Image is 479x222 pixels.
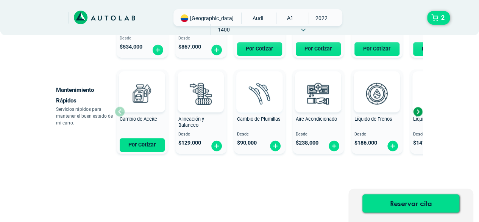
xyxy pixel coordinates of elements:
[178,132,223,137] span: Desde
[351,69,403,154] button: Líquido de Frenos Desde $186,000
[131,73,153,96] img: AD0BCuuxAAAAAElFTkSuQmCC
[184,77,217,110] img: alineacion_y_balanceo-v3.svg
[152,44,164,56] img: fi_plus-circle2.svg
[178,116,204,128] span: Alineación y Balanceo
[178,36,223,41] span: Desde
[120,116,157,122] span: Cambio de Aceite
[237,42,282,56] button: Por Cotizar
[125,77,159,110] img: cambio_de_aceite-v3.svg
[354,132,399,137] span: Desde
[307,73,329,96] img: AD0BCuuxAAAAAElFTkSuQmCC
[243,77,276,110] img: plumillas-v3.svg
[328,140,340,152] img: fi_plus-circle2.svg
[269,140,281,152] img: fi_plus-circle2.svg
[211,140,223,152] img: fi_plus-circle2.svg
[296,132,341,137] span: Desde
[354,140,377,146] span: $ 186,000
[413,42,458,56] button: Por Cotizar
[360,77,393,110] img: liquido_frenos-v3.svg
[237,116,281,122] span: Cambio de Plumillas
[178,44,201,50] span: $ 867,000
[410,69,461,154] button: Líquido Refrigerante Desde $141,000
[427,11,450,25] button: 2
[211,24,237,35] span: 1400
[120,36,165,41] span: Desde
[296,116,337,122] span: Aire Acondicionado
[276,13,303,23] span: A1
[120,44,142,50] span: $ 534,000
[178,140,201,146] span: $ 129,000
[301,77,335,110] img: aire_acondicionado-v3.svg
[413,116,456,122] span: Líquido Refrigerante
[365,73,388,96] img: AD0BCuuxAAAAAElFTkSuQmCC
[248,73,271,96] img: AD0BCuuxAAAAAElFTkSuQmCC
[245,13,271,24] span: AUDI
[354,116,392,122] span: Líquido de Frenos
[181,14,188,22] img: Flag of COLOMBIA
[56,85,115,106] p: Mantenimiento Rápidos
[296,140,318,146] span: $ 238,000
[354,42,399,56] button: Por Cotizar
[117,69,168,154] button: Cambio de Aceite Por Cotizar
[308,13,335,24] span: 2022
[296,42,341,56] button: Por Cotizar
[237,140,257,146] span: $ 90,000
[439,11,446,24] span: 2
[120,138,165,152] button: Por Cotizar
[190,14,234,22] span: [GEOGRAPHIC_DATA]
[237,132,282,137] span: Desde
[413,140,436,146] span: $ 141,000
[211,44,223,56] img: fi_plus-circle2.svg
[387,140,399,152] img: fi_plus-circle2.svg
[362,194,459,213] button: Reservar cita
[412,106,423,117] div: Next slide
[293,69,344,154] button: Aire Acondicionado Desde $238,000
[56,106,115,126] p: Servicios rápidos para mantener el buen estado de mi carro.
[419,77,452,110] img: liquido_refrigerante-v3.svg
[234,69,285,154] button: Cambio de Plumillas Desde $90,000
[189,73,212,96] img: AD0BCuuxAAAAAElFTkSuQmCC
[175,69,226,154] button: Alineación y Balanceo Desde $129,000
[413,132,458,137] span: Desde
